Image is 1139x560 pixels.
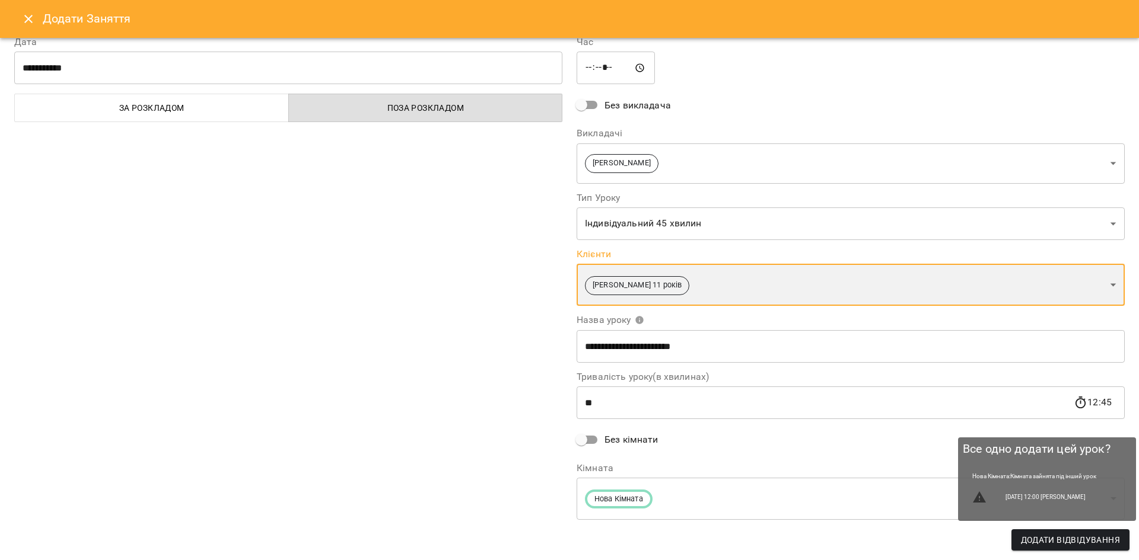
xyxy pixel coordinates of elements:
span: Без викладача [605,98,671,113]
label: Час [577,37,1125,47]
label: Кімната [577,463,1125,473]
div: Індивідуальний 45 хвилин [577,207,1125,241]
button: Додати Відвідування [1011,529,1130,551]
svg: Вкажіть назву уроку або виберіть клієнтів [635,315,644,325]
label: Дата [14,37,562,47]
div: Нова Кімната [577,478,1125,520]
span: [PERSON_NAME] [586,158,658,169]
label: Тривалість уроку(в хвилинах) [577,372,1125,382]
span: Без кімнати [605,433,658,447]
label: Тип Уроку [577,193,1125,203]
button: Close [14,5,43,33]
div: [PERSON_NAME] [577,143,1125,184]
h6: Додати Заняття [43,9,1125,28]
label: Викладачі [577,129,1125,138]
button: Поза розкладом [288,94,563,122]
span: Назва уроку [577,315,644,325]
span: Додати Відвідування [1021,533,1120,547]
label: Клієнти [577,249,1125,259]
button: За розкладом [14,94,289,122]
span: Нова Кімната [587,494,650,505]
div: [PERSON_NAME] 11 років [577,264,1125,306]
span: Поза розкладом [296,101,556,115]
span: [PERSON_NAME] 11 років [586,280,689,291]
span: За розкладом [22,101,282,115]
